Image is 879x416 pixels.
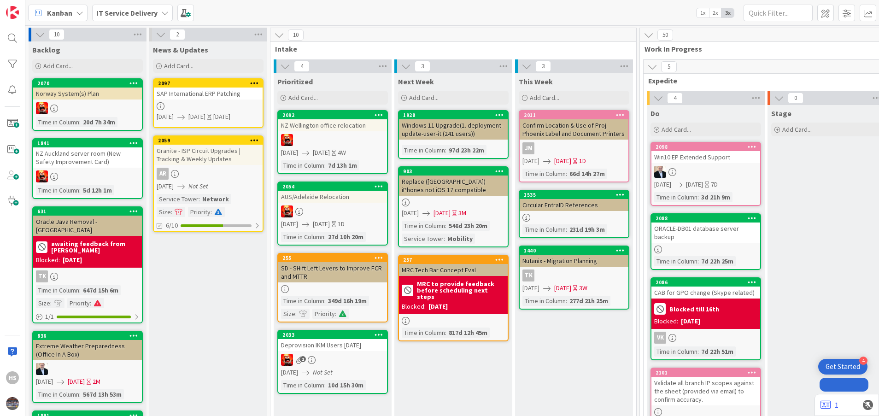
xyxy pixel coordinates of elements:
a: 1 [820,399,838,410]
div: 2059Granite - ISP Circuit Upgrades | Tracking & Weekly Updates [154,136,263,165]
div: VN [33,102,142,114]
img: HO [36,363,48,375]
div: Size [157,207,171,217]
div: 257 [403,257,508,263]
span: : [445,328,446,338]
div: JM [520,142,628,154]
span: : [335,309,336,319]
div: TK [520,270,628,281]
div: 647d 15h 6m [81,285,121,295]
span: 50 [657,29,673,41]
div: 7D [711,180,718,189]
div: 2097SAP International ERP Patching [154,79,263,100]
span: : [324,380,326,390]
span: Add Card... [662,125,691,134]
div: 255SD - SHift Left Levers to Improve FCR and MTTR [278,254,387,282]
div: CAB for GPO change (Skype related) [651,287,760,299]
div: 5d 12h 1m [81,185,114,195]
div: 836 [33,332,142,340]
span: : [697,192,699,202]
div: Nutanix - Migration Planning [520,255,628,267]
div: 1D [579,156,586,166]
div: Replace ([GEOGRAPHIC_DATA]) iPhones not iOS 17 compatible [399,176,508,196]
div: Granite - ISP Circuit Upgrades | Tracking & Weekly Updates [154,145,263,165]
span: News & Updates [153,45,208,54]
span: [DATE] [313,219,330,229]
span: 2 [170,29,185,40]
div: 255 [278,254,387,262]
span: [DATE] [157,112,174,122]
span: 10 [49,29,64,40]
div: Blocked: [654,316,678,326]
div: 1841 [37,140,142,146]
div: 903 [399,167,508,176]
span: Next Week [398,77,434,86]
span: [DATE] [157,182,174,191]
div: 2101Validate all branch IP scopes against the sheet (provided via email) to confirm accuracy. [651,369,760,405]
span: 2x [709,8,721,18]
div: Confirm Location & Use of Proj. Phoenix Label and Document Printers [520,119,628,140]
div: 2054 [282,183,387,190]
div: 2097 [158,80,263,87]
div: 66d 14h 27m [567,169,607,179]
span: 3 [415,61,430,72]
span: : [79,185,81,195]
span: 2 [300,356,306,362]
span: : [211,207,212,217]
img: VN [36,102,48,114]
div: 1928Windows 11 Upgrade(1. deployment-update-user-it (241 users)) [399,111,508,140]
span: [DATE] [281,148,298,158]
div: Priority [67,298,90,308]
div: 2086CAB for GPO change (Skype related) [651,278,760,299]
div: 4 [859,357,867,365]
div: VK [654,332,666,344]
div: VN [278,205,387,217]
span: [DATE] [522,156,539,166]
div: 631 [33,207,142,216]
span: [DATE] [68,377,85,387]
div: HS [6,371,19,384]
span: : [324,296,326,306]
span: : [445,221,446,231]
span: Add Card... [782,125,812,134]
input: Quick Filter... [744,5,813,21]
div: 2092 [282,112,387,118]
div: 2070 [37,80,142,87]
div: AR [154,168,263,180]
span: : [566,169,567,179]
span: 3 [535,61,551,72]
span: : [199,194,200,204]
span: [DATE] [281,368,298,377]
span: : [295,309,297,319]
div: 2011 [524,112,628,118]
div: Extreme Weather Preparedness (Office In A Box) [33,340,142,360]
span: 4 [294,61,310,72]
span: 0 [788,93,803,104]
div: Win10 EP Extended Support [651,151,760,163]
div: 257MRC Tech Bar Concept Eval [399,256,508,276]
span: 10 [288,29,304,41]
span: Add Card... [288,94,318,102]
div: TK [33,270,142,282]
div: VN [278,354,387,366]
span: : [566,224,567,234]
div: Time in Column [36,285,79,295]
div: Service Tower [402,234,444,244]
div: 2098 [651,143,760,151]
div: 1D [338,219,345,229]
span: : [171,207,172,217]
span: This Week [519,77,553,86]
div: TK [36,270,48,282]
img: Visit kanbanzone.com [6,6,19,19]
span: : [79,117,81,127]
div: [DATE] [681,316,700,326]
div: 27d 10h 20m [326,232,366,242]
div: 836Extreme Weather Preparedness (Office In A Box) [33,332,142,360]
span: : [324,160,326,170]
div: 546d 23h 20m [446,221,490,231]
div: 2059 [154,136,263,145]
div: Size [281,309,295,319]
div: 2M [93,377,100,387]
div: 10d 15h 30m [326,380,366,390]
span: [DATE] [434,208,451,218]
